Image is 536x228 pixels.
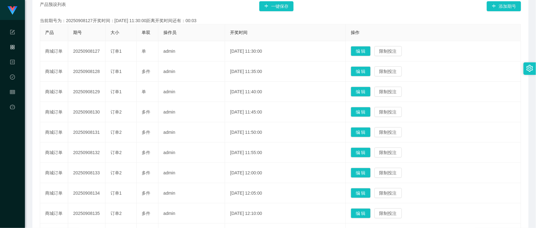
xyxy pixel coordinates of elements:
[68,163,106,183] td: 20250908133
[487,1,521,11] button: 图标: plus添加期号
[142,170,150,175] span: 多件
[73,30,82,35] span: 期号
[110,130,122,135] span: 订单2
[110,89,122,94] span: 订单1
[225,82,346,102] td: [DATE] 11:40:00
[158,183,225,203] td: admin
[10,75,15,130] span: 数据中心
[10,60,15,115] span: 内容中心
[40,41,68,61] td: 商城订单
[142,30,150,35] span: 单双
[110,69,122,74] span: 订单1
[230,30,247,35] span: 开奖时间
[40,143,68,163] td: 商城订单
[142,191,150,196] span: 多件
[40,102,68,122] td: 商城订单
[10,72,15,84] i: 图标: check-circle-o
[374,87,402,97] button: 限制投注
[374,46,402,56] button: 限制投注
[10,45,15,100] span: 产品管理
[68,183,106,203] td: 20250908134
[142,130,150,135] span: 多件
[225,122,346,143] td: [DATE] 11:50:00
[351,46,371,56] button: 编 辑
[158,122,225,143] td: admin
[68,102,106,122] td: 20250908130
[110,49,122,54] span: 订单1
[158,41,225,61] td: admin
[158,61,225,82] td: admin
[351,107,371,117] button: 编 辑
[142,109,150,114] span: 多件
[351,30,360,35] span: 操作
[225,61,346,82] td: [DATE] 11:35:00
[142,89,146,94] span: 单
[351,148,371,158] button: 编 辑
[10,30,15,85] span: 系统配置
[40,183,68,203] td: 商城订单
[40,61,68,82] td: 商城订单
[68,41,106,61] td: 20250908127
[68,122,106,143] td: 20250908131
[10,57,15,69] i: 图标: profile
[40,203,68,224] td: 商城订单
[374,107,402,117] button: 限制投注
[351,127,371,137] button: 编 辑
[351,188,371,198] button: 编 辑
[68,61,106,82] td: 20250908128
[10,101,15,164] a: 图标: dashboard平台首页
[142,49,146,54] span: 单
[351,168,371,178] button: 编 辑
[10,90,15,145] span: 会员管理
[68,143,106,163] td: 20250908132
[158,203,225,224] td: admin
[158,163,225,183] td: admin
[351,87,371,97] button: 编 辑
[40,82,68,102] td: 商城订单
[110,109,122,114] span: 订单2
[40,1,66,11] span: 产品预设列表
[110,30,119,35] span: 大小
[10,27,15,39] i: 图标: form
[110,211,122,216] span: 订单2
[68,203,106,224] td: 20250908135
[225,41,346,61] td: [DATE] 11:30:00
[374,168,402,178] button: 限制投注
[40,163,68,183] td: 商城订单
[225,183,346,203] td: [DATE] 12:05:00
[110,191,122,196] span: 订单1
[374,188,402,198] button: 限制投注
[374,127,402,137] button: 限制投注
[10,87,15,99] i: 图标: table
[7,6,17,15] img: logo.9652507e.png
[10,42,15,54] i: 图标: appstore-o
[68,82,106,102] td: 20250908129
[374,66,402,76] button: 限制投注
[110,170,122,175] span: 订单2
[110,150,122,155] span: 订单2
[225,163,346,183] td: [DATE] 12:00:00
[158,143,225,163] td: admin
[351,66,371,76] button: 编 辑
[40,122,68,143] td: 商城订单
[40,17,521,24] div: 当前期号为：20250908127开奖时间：[DATE] 11:30:00距离开奖时间还有：00:03
[259,1,294,11] button: 图标: plus一键保存
[158,102,225,122] td: admin
[225,102,346,122] td: [DATE] 11:45:00
[142,150,150,155] span: 多件
[225,143,346,163] td: [DATE] 11:55:00
[142,211,150,216] span: 多件
[163,30,176,35] span: 操作员
[374,148,402,158] button: 限制投注
[374,208,402,218] button: 限制投注
[351,208,371,218] button: 编 辑
[225,203,346,224] td: [DATE] 12:10:00
[158,82,225,102] td: admin
[142,69,150,74] span: 多件
[526,65,533,72] i: 图标: setting
[45,30,54,35] span: 产品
